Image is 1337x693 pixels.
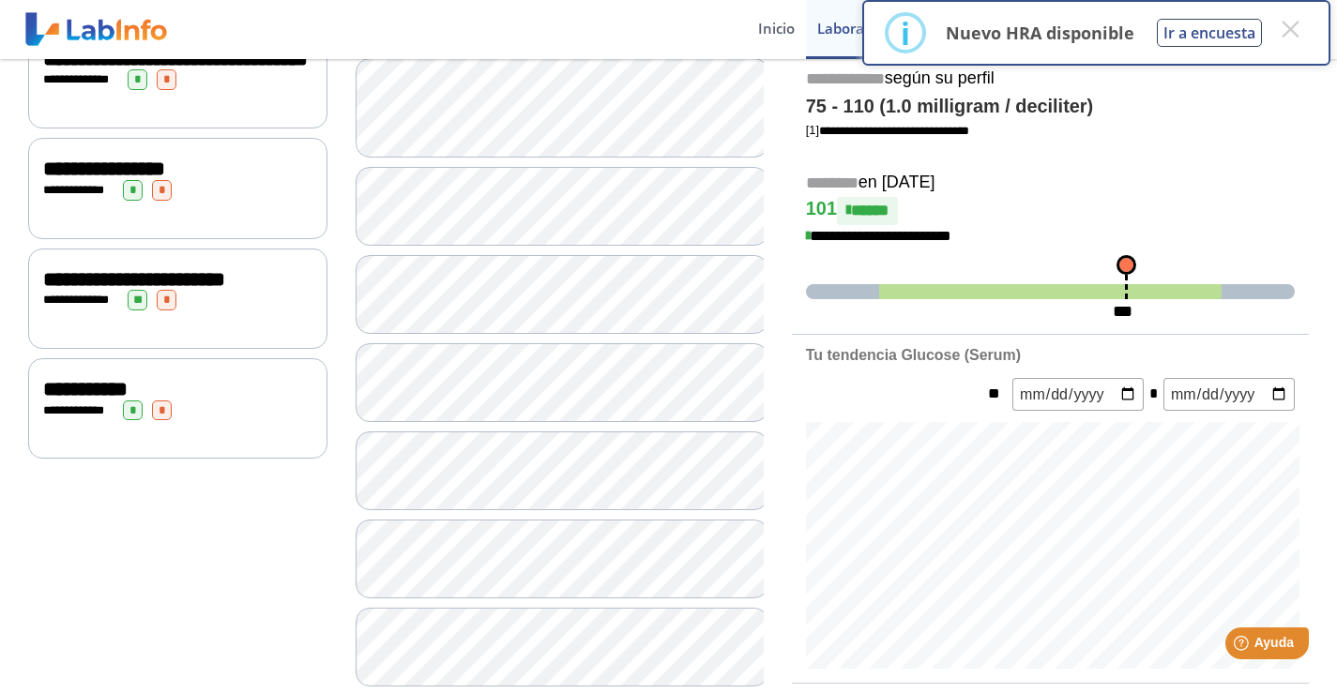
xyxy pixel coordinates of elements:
p: Nuevo HRA disponible [946,22,1134,44]
h5: según su perfil [806,68,1295,90]
input: mm/dd/yyyy [1163,378,1295,411]
input: mm/dd/yyyy [1012,378,1144,411]
div: i [901,16,910,50]
button: Close this dialog [1273,12,1307,46]
h4: 101 [806,197,1295,225]
b: Tu tendencia Glucose (Serum) [806,347,1021,363]
h4: 75 - 110 (1.0 milligram / deciliter) [806,96,1295,118]
button: Ir a encuesta [1157,19,1262,47]
iframe: Help widget launcher [1170,620,1316,672]
a: [1] [806,123,969,137]
h5: en [DATE] [806,173,1295,194]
